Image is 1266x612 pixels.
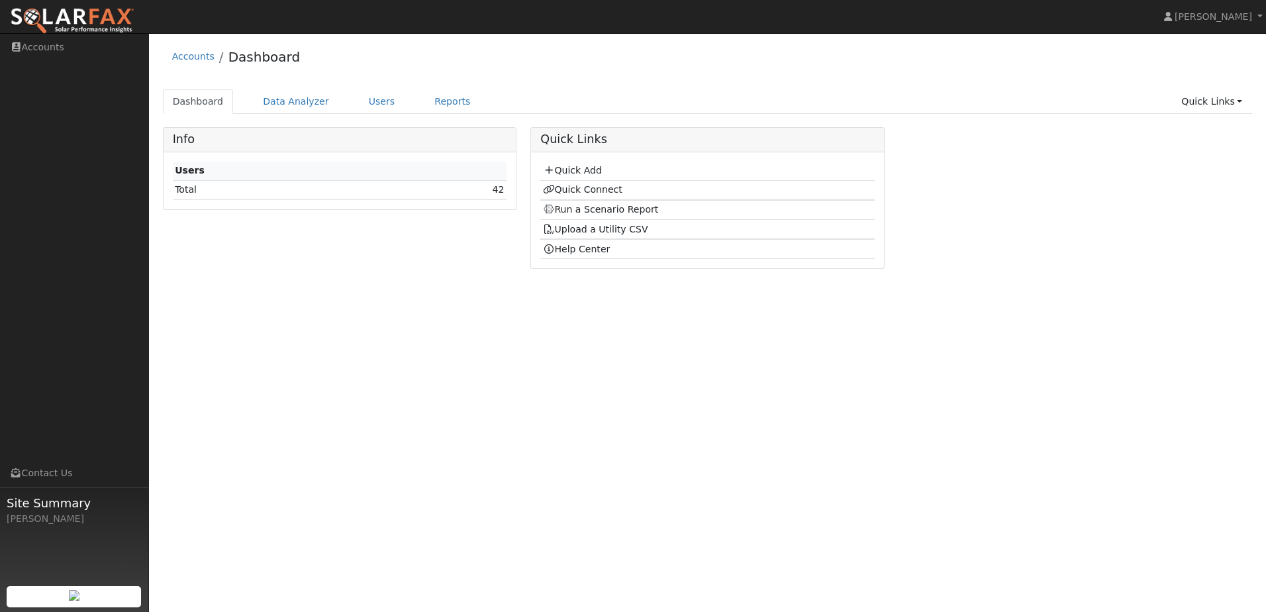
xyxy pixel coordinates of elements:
div: [PERSON_NAME] [7,512,142,526]
img: SolarFax [10,7,134,35]
a: Dashboard [163,89,234,114]
a: Reports [424,89,480,114]
img: retrieve [69,590,79,601]
a: Accounts [172,51,215,62]
span: Site Summary [7,494,142,512]
a: Users [359,89,405,114]
a: Quick Links [1171,89,1252,114]
a: Data Analyzer [253,89,339,114]
span: [PERSON_NAME] [1175,11,1252,22]
a: Dashboard [228,49,301,65]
